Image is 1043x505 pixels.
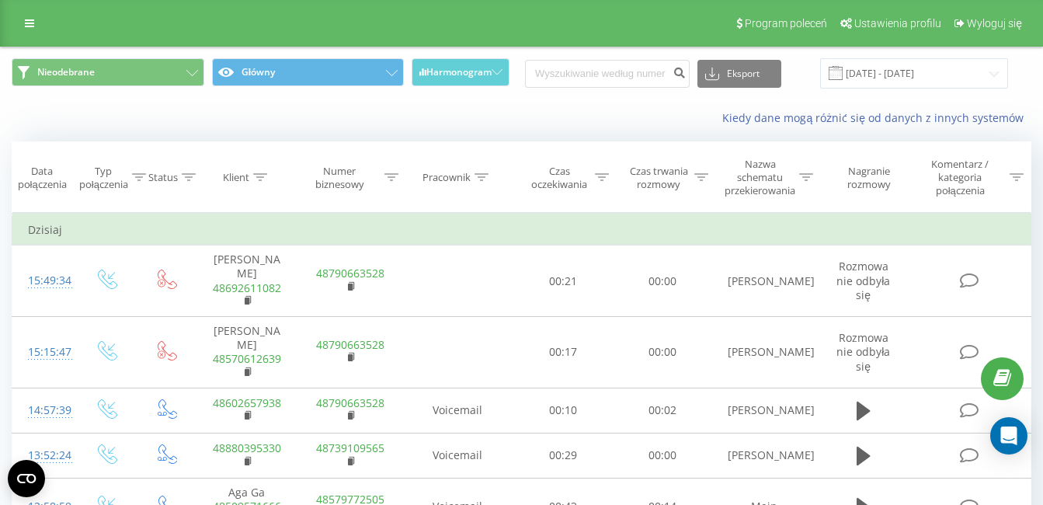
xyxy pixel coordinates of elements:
div: Status [148,171,178,184]
td: 00:21 [513,246,613,317]
a: 48692611082 [213,280,281,295]
td: [PERSON_NAME] [195,317,298,388]
div: Czas oczekiwania [527,165,591,191]
a: 48790663528 [316,395,384,410]
td: Voicemail [402,388,513,433]
div: Nagranie rozmowy [830,165,908,191]
div: Open Intercom Messenger [990,417,1027,454]
div: Nazwa schematu przekierowania [725,158,795,197]
td: 00:02 [613,388,712,433]
td: Voicemail [402,433,513,478]
td: 00:10 [513,388,613,433]
div: 13:52:24 [28,441,60,471]
td: 00:00 [613,433,712,478]
div: 15:49:34 [28,266,60,296]
div: 15:15:47 [28,337,60,367]
div: Komentarz / kategoria połączenia [915,158,1006,197]
div: Numer biznesowy [299,165,381,191]
div: Czas trwania rozmowy [627,165,690,191]
td: [PERSON_NAME] [712,388,815,433]
input: Wyszukiwanie według numeru [525,60,690,88]
span: Harmonogram [426,67,492,78]
td: 00:17 [513,317,613,388]
span: Nieodebrane [37,66,95,78]
a: Kiedy dane mogą różnić się od danych z innych systemów [722,110,1031,125]
div: Data połączenia [12,165,71,191]
a: 48739109565 [316,441,384,455]
div: Typ połączenia [79,165,128,191]
div: 14:57:39 [28,395,60,426]
button: Open CMP widget [8,460,45,497]
a: 48790663528 [316,337,384,352]
a: 48790663528 [316,266,384,280]
a: 48602657938 [213,395,281,410]
div: Pracownik [422,171,471,184]
button: Główny [212,58,405,86]
td: [PERSON_NAME] [712,317,815,388]
td: [PERSON_NAME] [712,246,815,317]
a: 48880395330 [213,441,281,455]
span: Ustawienia profilu [854,17,941,30]
a: 48570612639 [213,351,281,366]
span: Program poleceń [745,17,827,30]
button: Nieodebrane [12,58,204,86]
div: Klient [223,171,249,184]
button: Eksport [697,60,781,88]
td: Dzisiaj [12,214,1031,246]
td: 00:00 [613,317,712,388]
td: 00:29 [513,433,613,478]
button: Harmonogram [412,58,509,86]
span: Rozmowa nie odbyła się [836,259,890,301]
span: Rozmowa nie odbyła się [836,330,890,373]
span: Wyloguj się [967,17,1022,30]
td: [PERSON_NAME] [195,246,298,317]
td: 00:00 [613,246,712,317]
td: [PERSON_NAME] [712,433,815,478]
